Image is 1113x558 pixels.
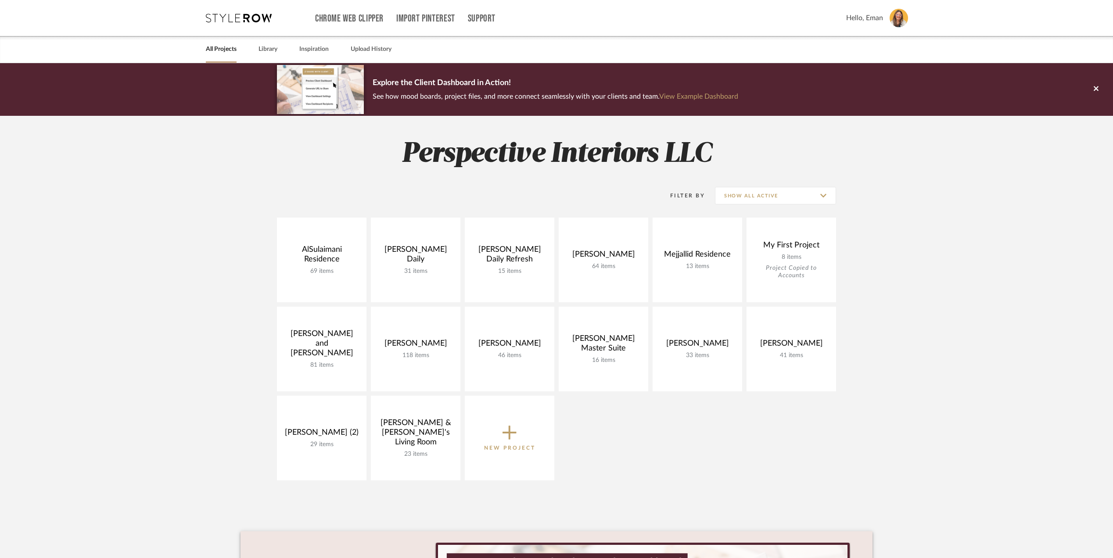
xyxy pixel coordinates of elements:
div: [PERSON_NAME] and [PERSON_NAME] [284,329,359,361]
a: Import Pinterest [396,15,455,22]
div: 16 items [566,357,641,364]
div: Project Copied to Accounts [754,265,829,279]
a: Upload History [351,43,391,55]
div: Filter By [659,191,705,200]
p: New Project [484,444,535,452]
a: View Example Dashboard [659,93,738,100]
div: [PERSON_NAME] [472,339,547,352]
div: 31 items [378,268,453,275]
div: 46 items [472,352,547,359]
div: [PERSON_NAME] [660,339,735,352]
div: [PERSON_NAME] [566,250,641,263]
p: See how mood boards, project files, and more connect seamlessly with your clients and team. [373,90,738,103]
div: [PERSON_NAME] [378,339,453,352]
a: Support [468,15,495,22]
div: [PERSON_NAME] [754,339,829,352]
p: Explore the Client Dashboard in Action! [373,76,738,90]
img: avatar [890,9,908,27]
div: AlSulaimani Residence [284,245,359,268]
div: [PERSON_NAME] (2) [284,428,359,441]
img: d5d033c5-7b12-40c2-a960-1ecee1989c38.png [277,65,364,114]
div: [PERSON_NAME] Master Suite [566,334,641,357]
div: 29 items [284,441,359,448]
a: Inspiration [299,43,329,55]
div: 15 items [472,268,547,275]
div: Mejjallid Residence [660,250,735,263]
span: Hello, Eman [846,13,883,23]
div: My First Project [754,240,829,254]
div: 8 items [754,254,829,261]
div: [PERSON_NAME] Daily [378,245,453,268]
div: 33 items [660,352,735,359]
div: 64 items [566,263,641,270]
div: 81 items [284,361,359,369]
h2: Perspective Interiors LLC [241,138,872,171]
div: [PERSON_NAME] Daily Refresh [472,245,547,268]
a: All Projects [206,43,237,55]
div: 13 items [660,263,735,270]
div: 69 items [284,268,359,275]
a: Chrome Web Clipper [315,15,384,22]
div: [PERSON_NAME] & [PERSON_NAME]'s Living Room [378,418,453,451]
button: New Project [465,396,554,480]
div: 23 items [378,451,453,458]
div: 118 items [378,352,453,359]
a: Library [259,43,277,55]
div: 41 items [754,352,829,359]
